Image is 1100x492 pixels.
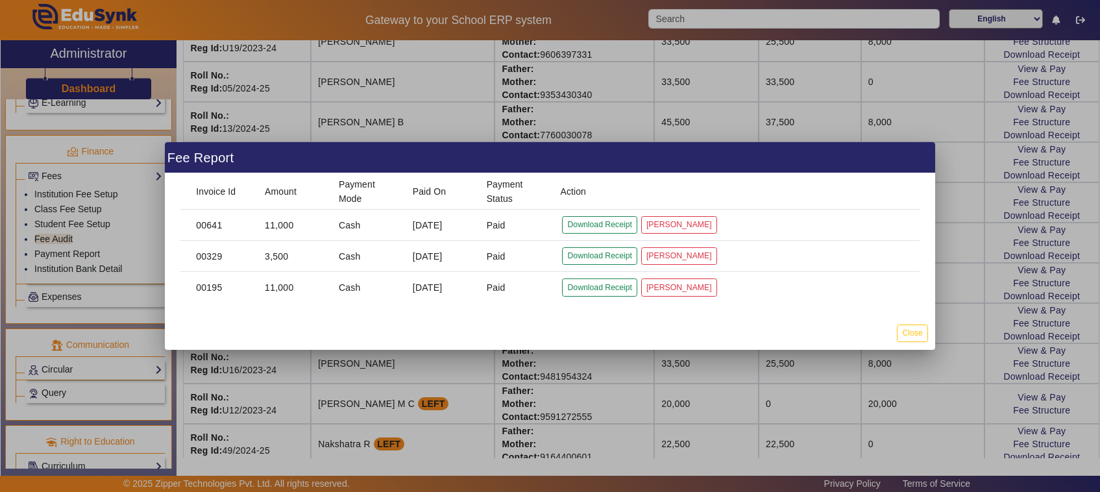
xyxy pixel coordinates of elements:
mat-cell: [DATE] [402,210,476,241]
button: [PERSON_NAME] [641,278,717,296]
button: Download Receipt [562,216,637,234]
mat-cell: 00329 [180,241,254,272]
mat-header-cell: Paid On [402,173,476,210]
button: Download Receipt [562,278,637,296]
mat-cell: [DATE] [402,241,476,272]
mat-cell: Paid [476,210,550,241]
mat-header-cell: Payment Status [476,173,550,210]
button: [PERSON_NAME] [641,216,717,234]
div: Fee Report [165,142,935,173]
mat-header-cell: Action [550,173,919,210]
mat-cell: 11,000 [254,272,328,303]
mat-cell: 00195 [180,272,254,303]
mat-header-cell: Amount [254,173,328,210]
mat-header-cell: Payment Mode [328,173,402,210]
mat-cell: Cash [328,210,402,241]
mat-cell: Paid [476,241,550,272]
mat-cell: 3,500 [254,241,328,272]
button: Close [897,325,927,342]
button: [PERSON_NAME] [641,247,717,265]
button: Download Receipt [562,247,637,265]
mat-cell: 00641 [180,210,254,241]
mat-header-cell: Invoice Id [180,173,254,210]
mat-cell: 11,000 [254,210,328,241]
mat-cell: Cash [328,241,402,272]
mat-cell: Cash [328,272,402,303]
mat-cell: [DATE] [402,272,476,303]
mat-cell: Paid [476,272,550,303]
